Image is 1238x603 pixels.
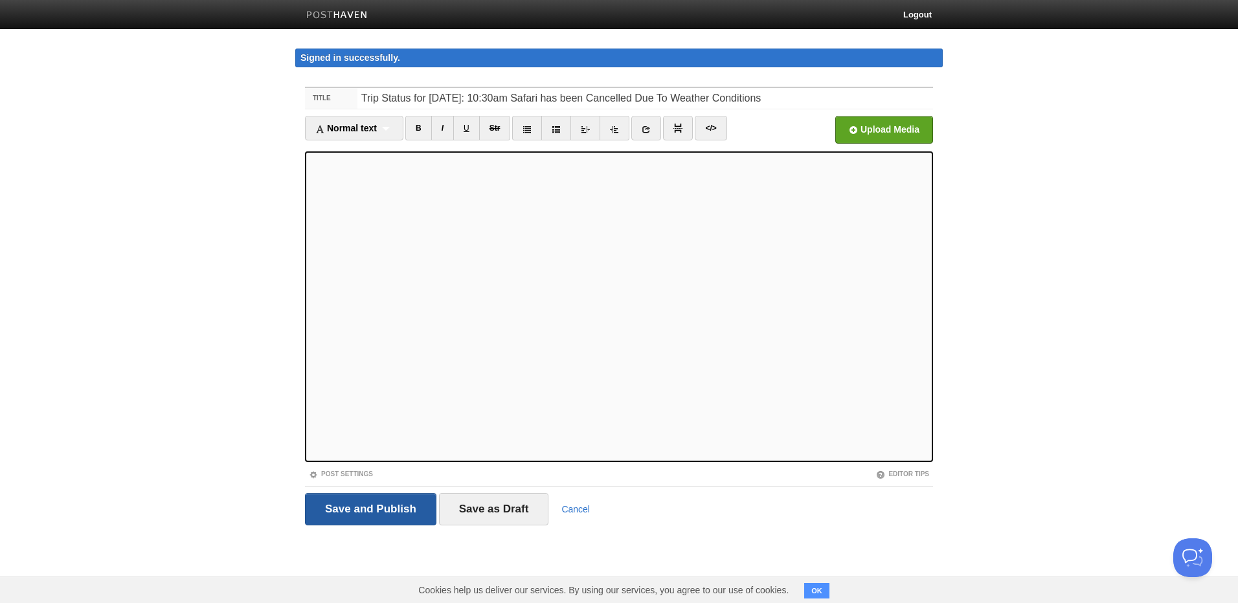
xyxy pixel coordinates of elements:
[405,116,432,140] a: B
[804,583,829,598] button: OK
[431,116,454,140] a: I
[405,577,802,603] span: Cookies help us deliver our services. By using our services, you agree to our use of cookies.
[295,49,943,67] div: Signed in successfully.
[490,124,501,133] del: Str
[306,11,368,21] img: Posthaven-bar
[876,470,929,477] a: Editor Tips
[695,116,726,140] a: </>
[453,116,480,140] a: U
[439,493,549,525] input: Save as Draft
[309,470,373,477] a: Post Settings
[1173,538,1212,577] iframe: Help Scout Beacon - Open
[561,504,590,514] a: Cancel
[305,493,436,525] input: Save and Publish
[315,123,377,133] span: Normal text
[673,124,682,133] img: pagebreak-icon.png
[305,88,357,109] label: Title
[479,116,511,140] a: Str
